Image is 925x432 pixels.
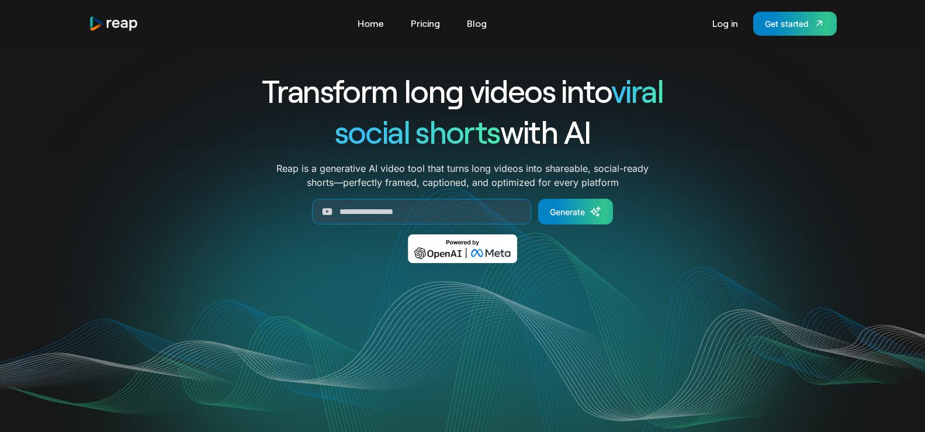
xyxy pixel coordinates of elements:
img: Powered by OpenAI & Meta [408,234,517,263]
span: viral [611,71,663,109]
h1: with AI [220,111,706,152]
div: Get started [765,18,809,30]
p: Reap is a generative AI video tool that turns long videos into shareable, social-ready shorts—per... [276,161,649,189]
img: reap logo [89,16,139,32]
h1: Transform long videos into [220,70,706,111]
a: Generate [538,199,613,224]
a: Get started [753,12,837,36]
a: Log in [706,14,744,33]
a: Blog [461,14,493,33]
form: Generate Form [220,199,706,224]
a: Home [352,14,390,33]
div: Generate [550,206,585,218]
a: home [89,16,139,32]
a: Pricing [405,14,446,33]
span: social shorts [335,112,500,150]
